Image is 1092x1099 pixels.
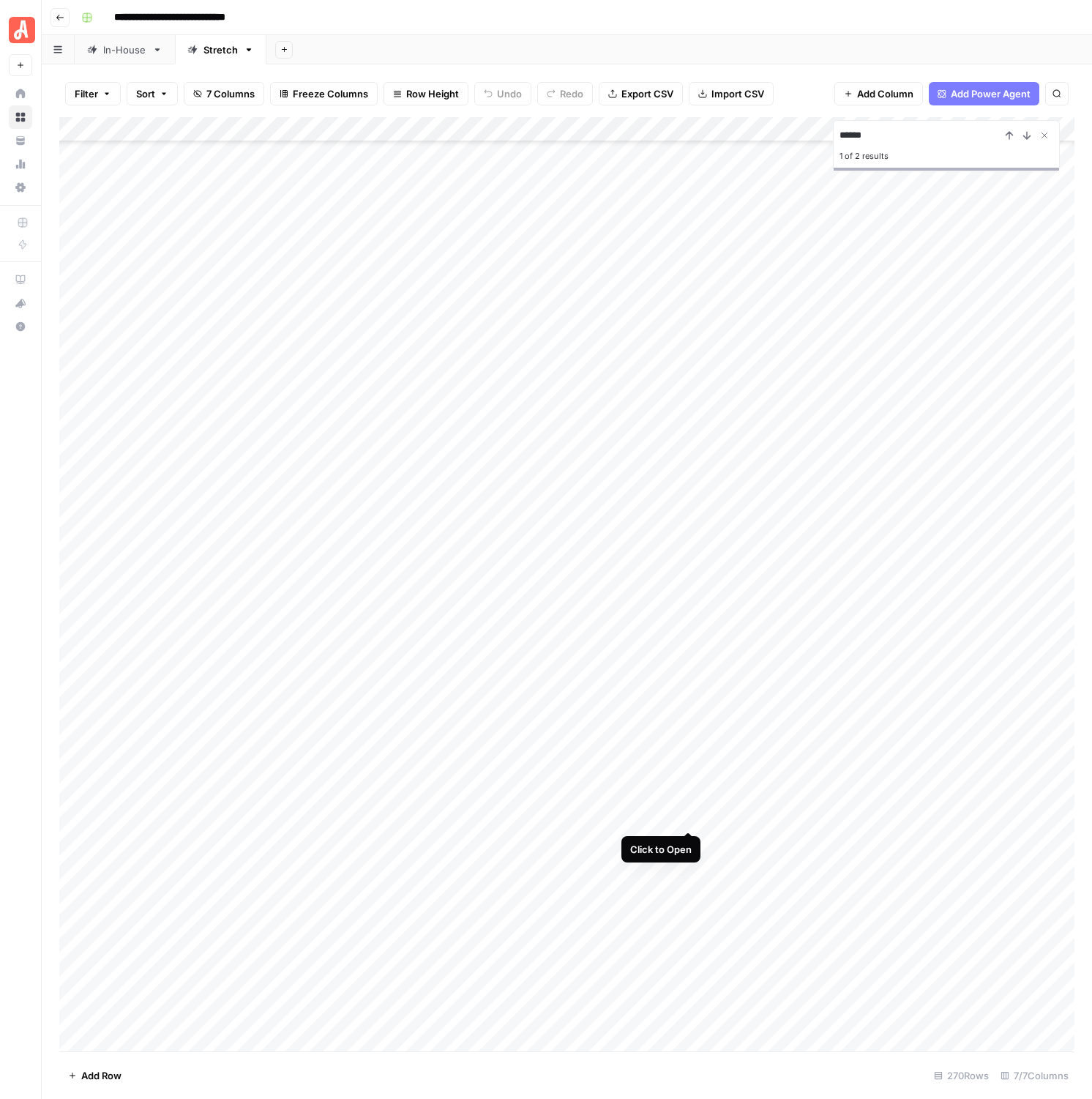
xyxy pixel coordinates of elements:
[497,86,522,101] span: Undo
[103,42,146,57] div: In-House
[384,82,468,105] button: Row Height
[537,82,593,105] button: Redo
[203,42,238,57] div: Stretch
[10,292,31,314] div: What's new?
[857,86,913,101] span: Add Column
[9,129,32,152] a: Your Data
[834,82,923,105] button: Add Column
[9,17,35,43] img: Angi Logo
[9,268,32,291] a: AirOps Academy
[9,82,32,105] a: Home
[995,1064,1074,1087] div: 7/7 Columns
[951,86,1031,101] span: Add Power Agent
[136,86,155,101] span: Sort
[839,147,1053,165] div: 1 of 2 results
[9,315,32,338] button: Help + Support
[599,82,683,105] button: Export CSV
[59,1064,130,1087] button: Add Row
[127,82,178,105] button: Sort
[630,842,692,857] div: Click to Open
[1001,127,1018,144] button: Previous Result
[9,105,32,129] a: Browse
[206,86,255,101] span: 7 Columns
[621,86,673,101] span: Export CSV
[81,1068,121,1083] span: Add Row
[75,35,175,64] a: In-House
[65,82,121,105] button: Filter
[9,12,32,48] button: Workspace: Angi
[406,86,459,101] span: Row Height
[175,35,266,64] a: Stretch
[75,86,98,101] span: Filter
[9,291,32,315] button: What's new?
[293,86,368,101] span: Freeze Columns
[689,82,774,105] button: Import CSV
[9,176,32,199] a: Settings
[9,152,32,176] a: Usage
[560,86,583,101] span: Redo
[928,1064,995,1087] div: 270 Rows
[1036,127,1053,144] button: Close Search
[711,86,764,101] span: Import CSV
[929,82,1039,105] button: Add Power Agent
[1018,127,1036,144] button: Next Result
[270,82,378,105] button: Freeze Columns
[184,82,264,105] button: 7 Columns
[474,82,531,105] button: Undo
